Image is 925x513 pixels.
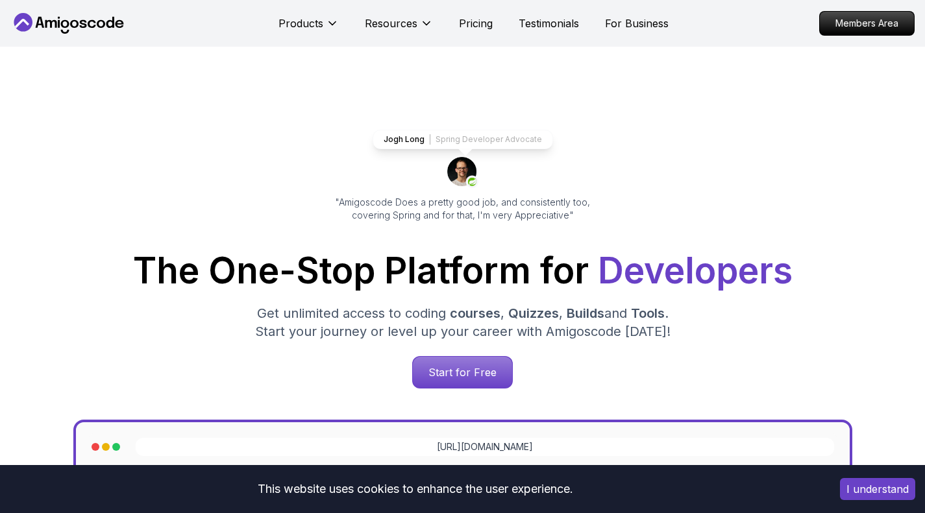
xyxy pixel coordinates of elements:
span: courses [450,305,500,321]
span: Builds [567,305,604,321]
a: Start for Free [412,356,513,388]
div: This website uses cookies to enhance the user experience. [10,475,820,503]
span: Developers [598,249,793,292]
a: Members Area [819,11,915,36]
p: "Amigoscode Does a pretty good job, and consistently too, covering Spring and for that, I'm very ... [317,196,608,222]
p: Jogh Long [384,134,425,145]
p: Resources [365,16,417,31]
p: Spring Developer Advocate [436,134,542,145]
a: [URL][DOMAIN_NAME] [437,440,533,453]
span: Tools [631,305,665,321]
button: Accept cookies [840,478,915,500]
span: Quizzes [508,305,559,321]
a: Pricing [459,16,493,31]
p: Products [278,16,323,31]
button: Resources [365,16,433,42]
a: For Business [605,16,669,31]
img: josh long [447,157,478,188]
p: Members Area [820,12,914,35]
p: Start for Free [413,357,512,388]
button: Products [278,16,339,42]
h1: The One-Stop Platform for [19,253,907,289]
p: Get unlimited access to coding , , and . Start your journey or level up your career with Amigosco... [245,304,681,340]
a: Testimonials [519,16,579,31]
